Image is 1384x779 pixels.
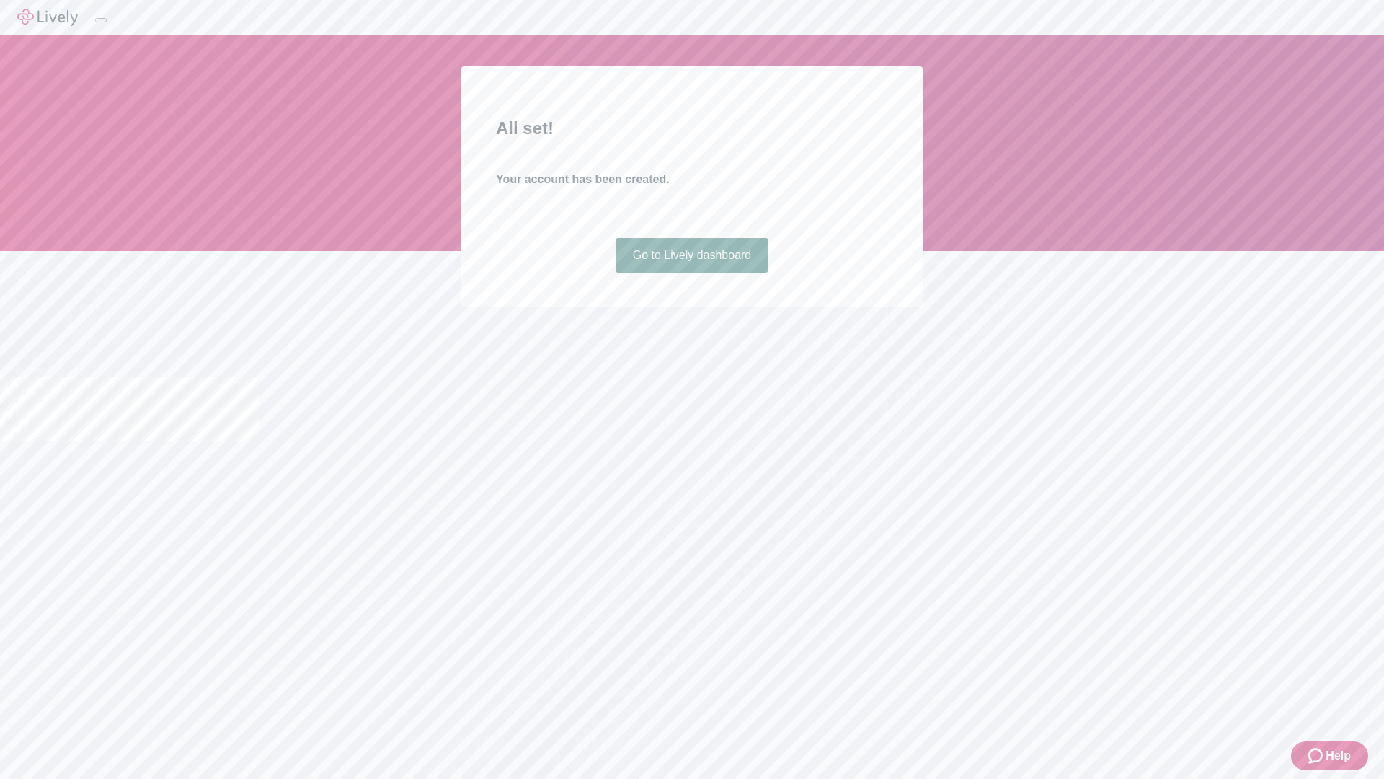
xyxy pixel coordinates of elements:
[496,115,888,141] h2: All set!
[95,18,107,22] button: Log out
[1326,747,1351,765] span: Help
[1291,741,1368,770] button: Zendesk support iconHelp
[496,171,888,188] h4: Your account has been created.
[616,238,769,273] a: Go to Lively dashboard
[17,9,78,26] img: Lively
[1308,747,1326,765] svg: Zendesk support icon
